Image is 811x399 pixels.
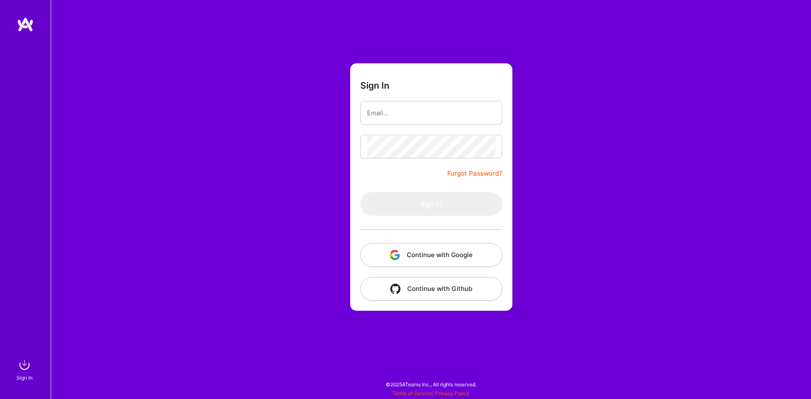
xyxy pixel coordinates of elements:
[360,277,502,301] button: Continue with Github
[360,192,502,216] button: Sign In
[392,390,432,396] a: Terms of Service
[18,356,33,382] a: sign inSign In
[392,390,469,396] span: |
[16,356,33,373] img: sign in
[390,284,400,294] img: icon
[435,390,469,396] a: Privacy Policy
[390,250,400,260] img: icon
[16,373,33,382] div: Sign In
[360,243,502,267] button: Continue with Google
[367,102,495,124] input: Email...
[51,374,811,395] div: © 2025 ATeams Inc., All rights reserved.
[360,80,389,91] h3: Sign In
[447,168,502,179] a: Forgot Password?
[17,17,34,32] img: logo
